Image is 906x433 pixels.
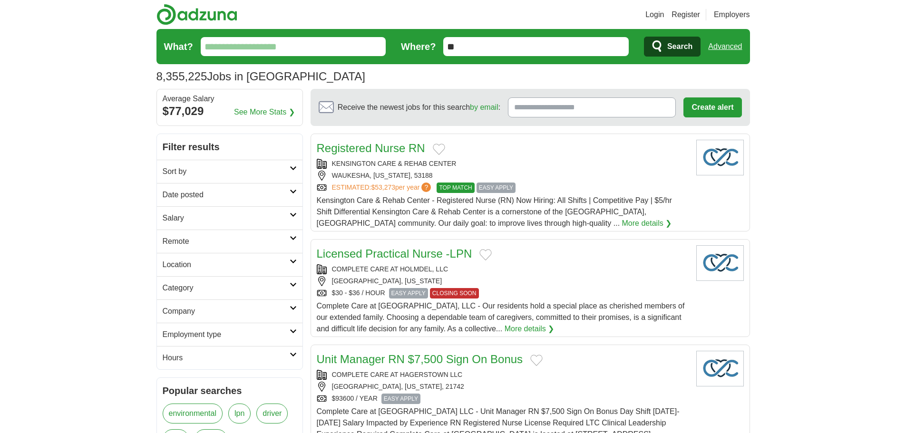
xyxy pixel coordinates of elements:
[401,39,436,54] label: Where?
[163,352,290,364] h2: Hours
[645,9,664,20] a: Login
[163,95,297,103] div: Average Salary
[381,394,420,404] span: EASY APPLY
[163,103,297,120] div: $77,029
[228,404,251,423] a: lpn
[163,384,297,398] h2: Popular searches
[163,189,290,201] h2: Date posted
[157,160,302,183] a: Sort by
[256,404,288,423] a: driver
[714,9,750,20] a: Employers
[157,299,302,323] a: Company
[317,196,672,227] span: Kensington Care & Rehab Center - Registered Nurse (RN) Now Hiring: All Shifts | Competitive Pay |...
[433,144,445,155] button: Add to favorite jobs
[437,183,474,193] span: TOP MATCH
[163,282,290,294] h2: Category
[317,302,685,333] span: Complete Care at [GEOGRAPHIC_DATA], LLC - Our residents hold a special place as cherished members...
[163,259,290,270] h2: Location
[163,329,290,340] h2: Employment type
[317,288,689,298] div: $30 - $36 / HOUR
[317,142,425,154] a: Registered Nurse RN
[338,102,500,113] span: Receive the newest jobs for this search :
[317,394,689,404] div: $93600 / YEAR
[644,37,701,57] button: Search
[163,212,290,224] h2: Salary
[163,236,290,247] h2: Remote
[163,306,290,317] h2: Company
[696,245,744,281] img: Company logo
[667,37,692,56] span: Search
[683,97,741,117] button: Create alert
[430,288,479,298] span: CLOSING SOON
[157,183,302,206] a: Date posted
[332,183,433,193] a: ESTIMATED:$53,273per year?
[234,106,295,118] a: See More Stats ❯
[317,171,689,181] div: WAUKESHA, [US_STATE], 53188
[479,249,492,260] button: Add to favorite jobs
[477,183,516,193] span: EASY APPLY
[157,253,302,276] a: Location
[157,276,302,299] a: Category
[317,159,689,169] div: KENSINGTON CARE & REHAB CENTER
[317,353,523,366] a: Unit Manager RN $7,500 Sign On Bonus
[157,323,302,346] a: Employment type
[371,183,395,191] span: $53,273
[164,39,193,54] label: What?
[156,70,365,83] h1: Jobs in [GEOGRAPHIC_DATA]
[622,218,672,229] a: More details ❯
[696,351,744,386] img: Company logo
[317,370,689,380] div: COMPLETE CARE AT HAGERSTOWN LLC
[157,206,302,230] a: Salary
[157,346,302,369] a: Hours
[530,355,543,366] button: Add to favorite jobs
[156,68,207,85] span: 8,355,225
[708,37,742,56] a: Advanced
[157,134,302,160] h2: Filter results
[672,9,700,20] a: Register
[317,276,689,286] div: [GEOGRAPHIC_DATA], [US_STATE]
[163,166,290,177] h2: Sort by
[156,4,237,25] img: Adzuna logo
[470,103,498,111] a: by email
[389,288,428,298] span: EASY APPLY
[696,140,744,175] img: Company logo
[163,404,223,423] a: environmental
[157,230,302,253] a: Remote
[317,382,689,392] div: [GEOGRAPHIC_DATA], [US_STATE], 21742
[421,183,431,192] span: ?
[317,264,689,274] div: COMPLETE CARE AT HOLMDEL, LLC
[505,323,555,335] a: More details ❯
[317,247,472,260] a: Licensed Practical Nurse -LPN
